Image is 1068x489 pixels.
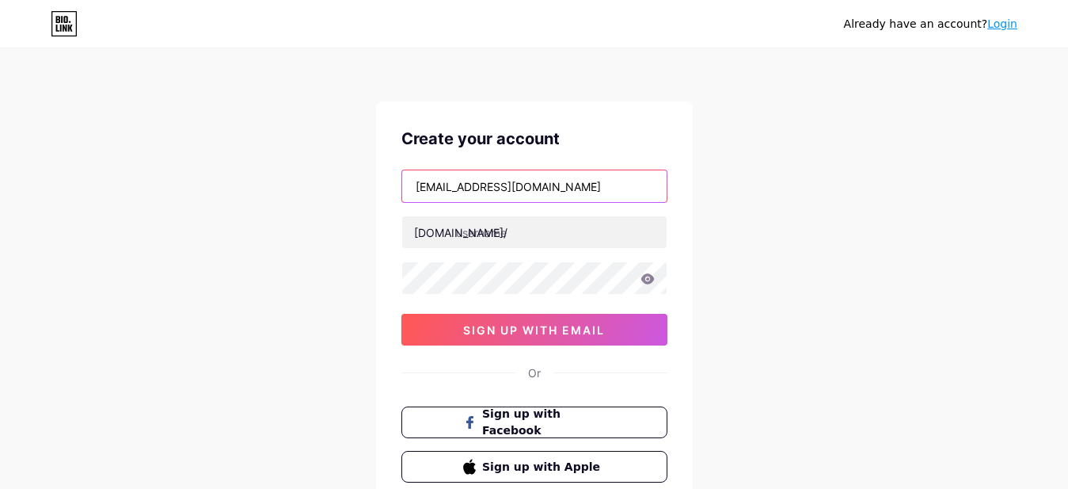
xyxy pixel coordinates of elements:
button: sign up with email [401,314,667,346]
span: Sign up with Facebook [482,406,605,439]
input: Email [402,170,667,202]
div: [DOMAIN_NAME]/ [414,224,507,241]
button: Sign up with Facebook [401,407,667,438]
div: Create your account [401,127,667,151]
input: username [402,216,667,248]
div: Already have an account? [844,16,1017,32]
button: Sign up with Apple [401,451,667,483]
a: Login [987,17,1017,30]
div: Or [528,365,541,381]
span: Sign up with Apple [482,459,605,476]
span: sign up with email [463,323,605,337]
